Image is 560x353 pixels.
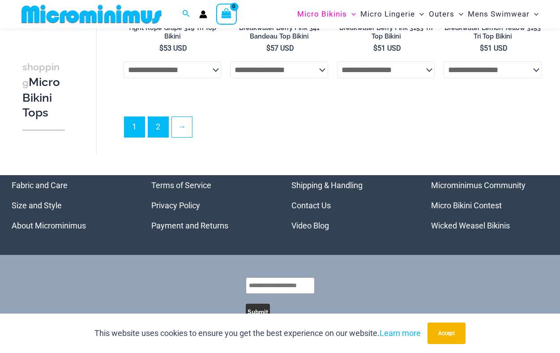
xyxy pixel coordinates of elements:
span: Page 1 [124,117,145,137]
a: Tight Rope Grape 319 Tri Top Bikini [124,24,222,44]
span: shopping [22,61,60,88]
a: Privacy Policy [151,201,200,210]
a: Fabric and Care [12,181,68,190]
span: $ [159,44,163,52]
a: Breakwater Lemon Yellow 3153 Tri Top Bikini [444,24,542,44]
nav: Product Pagination [124,116,542,142]
span: Outers [429,3,454,26]
h2: Tight Rope Grape 319 Tri Top Bikini [124,24,222,40]
bdi: 51 USD [373,44,401,52]
bdi: 53 USD [159,44,187,52]
button: Accept [427,323,466,344]
a: Learn more [380,328,421,338]
span: Mens Swimwear [468,3,530,26]
span: Micro Bikinis [297,3,347,26]
a: Terms of Service [151,181,211,190]
h3: Micro Bikini Tops [22,59,65,121]
aside: Footer Widget 1 [12,175,129,236]
span: Menu Toggle [454,3,463,26]
aside: Footer Widget 2 [151,175,269,236]
h2: Breakwater Berry Pink 341 Bandeau Top Bikini [230,24,328,40]
span: $ [373,44,377,52]
h2: Breakwater Lemon Yellow 3153 Tri Top Bikini [444,24,542,40]
bdi: 51 USD [480,44,508,52]
a: View Shopping Cart, empty [216,4,237,24]
a: Size and Style [12,201,62,210]
a: OutersMenu ToggleMenu Toggle [427,3,466,26]
a: Page 2 [148,117,168,137]
a: Shipping & Handling [291,181,363,190]
a: Contact Us [291,201,331,210]
a: Microminimus Community [431,181,526,190]
a: Search icon link [182,9,190,20]
a: → [172,117,192,137]
a: Micro Bikini Contest [431,201,502,210]
span: $ [266,44,270,52]
a: Mens SwimwearMenu ToggleMenu Toggle [466,3,541,26]
a: Video Blog [291,221,329,230]
nav: Site Navigation [294,1,542,27]
a: About Microminimus [12,221,86,230]
span: Menu Toggle [530,3,539,26]
a: Account icon link [199,10,207,18]
aside: Footer Widget 3 [291,175,409,236]
span: Menu Toggle [347,3,356,26]
bdi: 57 USD [266,44,294,52]
span: $ [480,44,484,52]
a: Micro BikinisMenu ToggleMenu Toggle [295,3,358,26]
a: Breakwater Berry Pink 341 Bandeau Top Bikini [230,24,328,44]
h2: Breakwater Berry Pink 3153 Tri Top Bikini [337,24,435,40]
p: This website uses cookies to ensure you get the best experience on our website. [94,327,421,340]
nav: Menu [431,175,549,236]
nav: Menu [291,175,409,236]
img: MM SHOP LOGO FLAT [18,4,165,24]
a: Micro LingerieMenu ToggleMenu Toggle [358,3,426,26]
span: Menu Toggle [415,3,424,26]
a: Wicked Weasel Bikinis [431,221,510,230]
nav: Menu [151,175,269,236]
button: Submit [246,304,270,320]
a: Payment and Returns [151,221,228,230]
span: Micro Lingerie [360,3,415,26]
aside: Footer Widget 4 [431,175,549,236]
a: Breakwater Berry Pink 3153 Tri Top Bikini [337,24,435,44]
nav: Menu [12,175,129,236]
